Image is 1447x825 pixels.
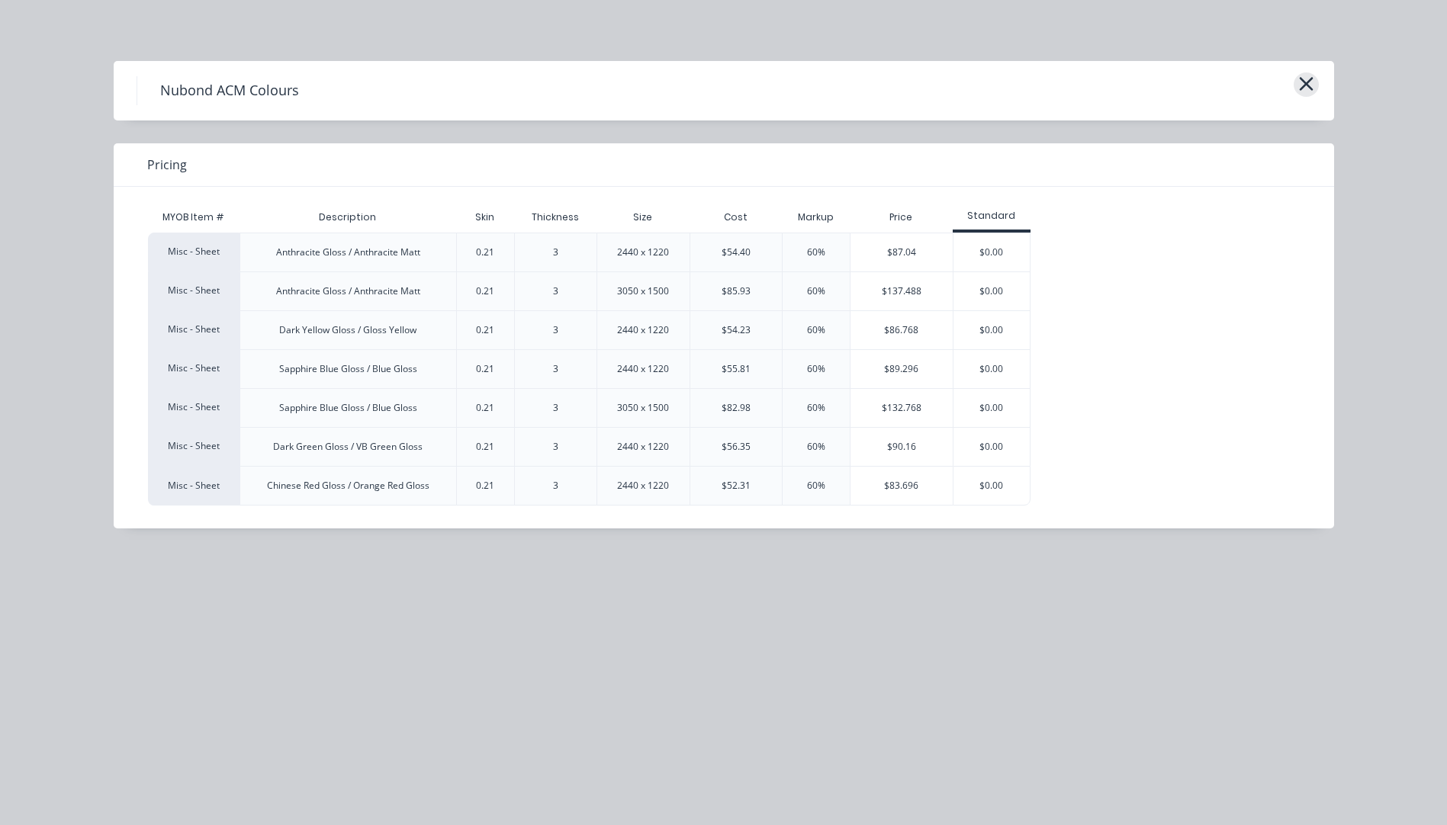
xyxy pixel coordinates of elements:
div: $54.23 [722,323,751,337]
div: 3050 x 1500 [617,284,669,298]
div: $52.31 [722,479,751,493]
div: $132.768 [851,389,953,427]
div: 3 [553,401,558,415]
div: 60% [807,284,825,298]
div: Anthracite Gloss / Anthracite Matt [276,246,420,259]
div: 3 [553,284,558,298]
div: $82.98 [722,401,751,415]
div: Sapphire Blue Gloss / Blue Gloss [279,362,417,376]
div: Skin [463,198,506,236]
div: $86.768 [851,311,953,349]
div: $56.35 [722,440,751,454]
div: Misc - Sheet [148,466,240,506]
div: 60% [807,401,825,415]
div: 3050 x 1500 [617,401,669,415]
div: Thickness [519,198,591,236]
div: 2440 x 1220 [617,362,669,376]
div: Misc - Sheet [148,310,240,349]
div: $0.00 [953,233,1030,271]
div: 0.21 [476,479,494,493]
div: 3 [553,323,558,337]
div: Chinese Red Gloss / Orange Red Gloss [267,479,429,493]
div: $0.00 [953,389,1030,427]
span: Pricing [147,156,187,174]
div: 60% [807,479,825,493]
div: 0.21 [476,246,494,259]
div: Misc - Sheet [148,349,240,388]
div: 60% [807,362,825,376]
div: Misc - Sheet [148,233,240,271]
div: 0.21 [476,323,494,337]
div: $137.488 [851,272,953,310]
div: $0.00 [953,428,1030,466]
div: 2440 x 1220 [617,323,669,337]
div: Misc - Sheet [148,427,240,466]
div: Dark Yellow Gloss / Gloss Yellow [279,323,416,337]
div: 3 [553,362,558,376]
div: Standard [953,209,1031,223]
div: 2440 x 1220 [617,479,669,493]
div: Size [621,198,664,236]
div: Description [307,198,388,236]
div: $0.00 [953,467,1030,505]
div: 60% [807,440,825,454]
h4: Nubond ACM Colours [137,76,322,105]
div: $87.04 [851,233,953,271]
div: $89.296 [851,350,953,388]
div: Cost [690,202,783,233]
div: Anthracite Gloss / Anthracite Matt [276,284,420,298]
div: 3 [553,440,558,454]
div: Markup [782,202,850,233]
div: $0.00 [953,272,1030,310]
div: $83.696 [851,467,953,505]
div: $54.40 [722,246,751,259]
div: MYOB Item # [148,202,240,233]
div: 60% [807,246,825,259]
div: Sapphire Blue Gloss / Blue Gloss [279,401,417,415]
div: 60% [807,323,825,337]
div: 3 [553,246,558,259]
div: Dark Green Gloss / VB Green Gloss [273,440,423,454]
div: 0.21 [476,284,494,298]
div: $90.16 [851,428,953,466]
div: $85.93 [722,284,751,298]
div: Price [850,202,953,233]
div: $0.00 [953,350,1030,388]
div: $0.00 [953,311,1030,349]
div: $55.81 [722,362,751,376]
div: 0.21 [476,401,494,415]
div: 2440 x 1220 [617,246,669,259]
div: Misc - Sheet [148,271,240,310]
div: Misc - Sheet [148,388,240,427]
div: 0.21 [476,440,494,454]
div: 0.21 [476,362,494,376]
div: 2440 x 1220 [617,440,669,454]
div: 3 [553,479,558,493]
